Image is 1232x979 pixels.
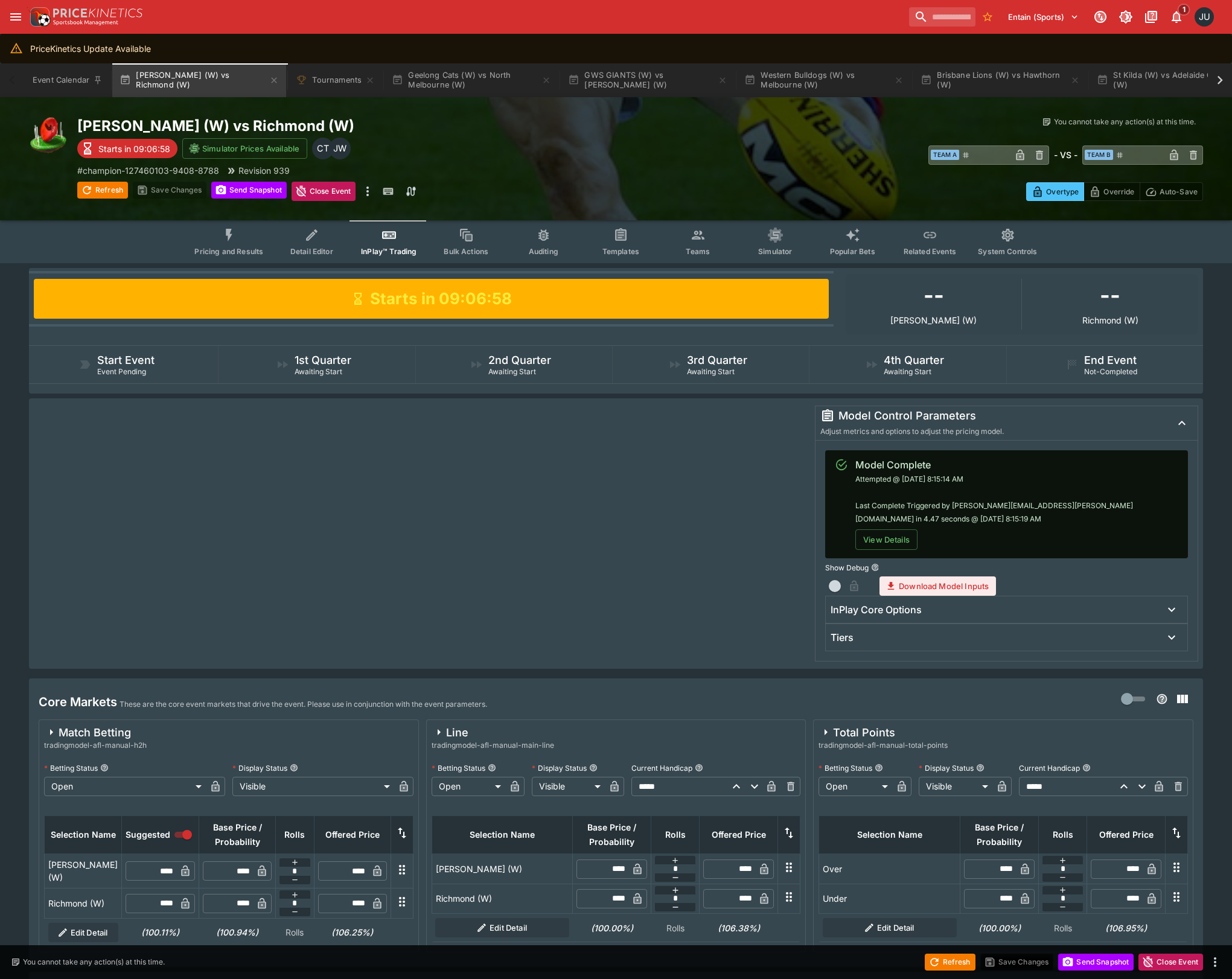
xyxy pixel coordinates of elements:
button: Send Snapshot [211,182,287,199]
span: Team A [931,150,959,160]
th: Selection Name [819,816,960,854]
img: Sportsbook Management [53,20,118,25]
p: Revision 939 [238,164,290,177]
p: Copy To Clipboard [77,164,219,177]
th: Rolls [651,816,700,854]
button: more [360,182,375,201]
button: Show Debug [871,563,879,572]
span: Awaiting Start [687,367,735,376]
div: Start From [1026,182,1203,201]
h6: (106.95%) [1091,922,1162,934]
span: Popular Bets [830,247,875,256]
h6: (106.38%) [703,922,774,934]
p: Display Status [919,763,974,773]
p: Rolls [655,922,696,934]
button: Select Tenant [1001,7,1086,27]
p: Auto-Save [1160,185,1198,198]
p: You cannot take any action(s) at this time. [23,957,165,968]
p: Richmond (W) [1082,316,1138,325]
h6: (100.00%) [576,922,648,934]
h5: Start Event [97,353,155,367]
div: Visible [232,777,394,796]
span: tradingmodel-afl-manual-main-line [432,739,554,751]
button: Send Snapshot [1058,954,1134,971]
p: Display Status [532,763,587,773]
button: Tournaments [289,63,382,97]
button: Simulator Prices Available [182,138,307,159]
h6: Tiers [831,631,854,644]
button: Download Model Inputs [879,576,996,596]
div: Open [432,777,505,796]
button: Documentation [1140,6,1162,28]
div: Visible [919,777,992,796]
button: Brisbane Lions (W) vs Hawthorn (W) [913,63,1087,97]
button: View Details [855,529,918,550]
h5: End Event [1084,353,1137,367]
button: Refresh [925,954,975,971]
th: Offered Price [1087,816,1166,854]
button: Close Event [1138,954,1203,971]
div: Match Betting [44,725,147,739]
span: Pricing and Results [194,247,263,256]
button: Override [1084,182,1140,201]
h6: (106.25%) [318,926,387,939]
button: Event Calendar [25,63,110,97]
div: Justin.Walsh [1195,7,1214,27]
th: Selection Name [432,816,573,854]
p: Betting Status [819,763,872,773]
span: Bulk Actions [444,247,488,256]
span: Simulator [758,247,792,256]
span: Awaiting Start [488,367,536,376]
h5: 3rd Quarter [687,353,747,367]
button: Display Status [976,764,985,772]
p: Current Handicap [631,763,692,773]
span: Awaiting Start [295,367,342,376]
th: Rolls [1039,816,1087,854]
button: open drawer [5,6,27,28]
span: Teams [686,247,710,256]
button: No Bookmarks [978,7,997,27]
button: Display Status [290,764,298,772]
button: Current Handicap [1082,764,1091,772]
span: Attempted @ [DATE] 8:15:14 AM Last Complete Triggered by [PERSON_NAME][EMAIL_ADDRESS][PERSON_NAME... [855,474,1133,523]
th: Offered Price [700,816,778,854]
h1: -- [924,279,944,311]
h1: Starts in 09:06:58 [370,289,512,309]
span: Adjust metrics and options to adjust the pricing model. [820,427,1004,436]
span: Detail Editor [290,247,333,256]
p: [PERSON_NAME] (W) [890,316,977,325]
h6: (100.00%) [964,922,1035,934]
button: [PERSON_NAME] (W) vs Richmond (W) [112,63,286,97]
div: Cameron Tarver [312,138,334,159]
img: PriceKinetics [53,8,142,18]
td: Over [819,854,960,884]
p: Betting Status [44,763,98,773]
span: Event Pending [97,367,146,376]
span: tradingmodel-afl-manual-h2h [44,739,147,751]
span: Not-Completed [1084,367,1137,376]
p: Display Status [232,763,287,773]
div: Justin Walsh [329,138,351,159]
th: Selection Name [45,816,122,854]
img: PriceKinetics Logo [27,5,51,29]
h6: (100.11%) [126,926,196,939]
p: Rolls [1042,922,1084,934]
h2: Copy To Clipboard [77,116,640,135]
td: Richmond (W) [432,884,573,913]
img: australian_rules.png [29,116,68,155]
button: Toggle light/dark mode [1115,6,1137,28]
span: Related Events [904,247,956,256]
p: Current Handicap [1019,763,1080,773]
td: [PERSON_NAME] (W) [432,854,573,884]
p: Overtype [1046,185,1079,198]
input: search [909,7,975,27]
p: Show Debug [825,563,869,573]
button: Refresh [77,182,128,199]
button: Close Event [292,182,356,201]
div: Event type filters [185,220,1047,263]
div: Open [819,777,892,796]
button: Geelong Cats (W) vs North Melbourne (W) [385,63,558,97]
th: Base Price / Probability [573,816,651,854]
div: Model Complete [855,458,1178,472]
td: [PERSON_NAME] (W) [45,854,122,888]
